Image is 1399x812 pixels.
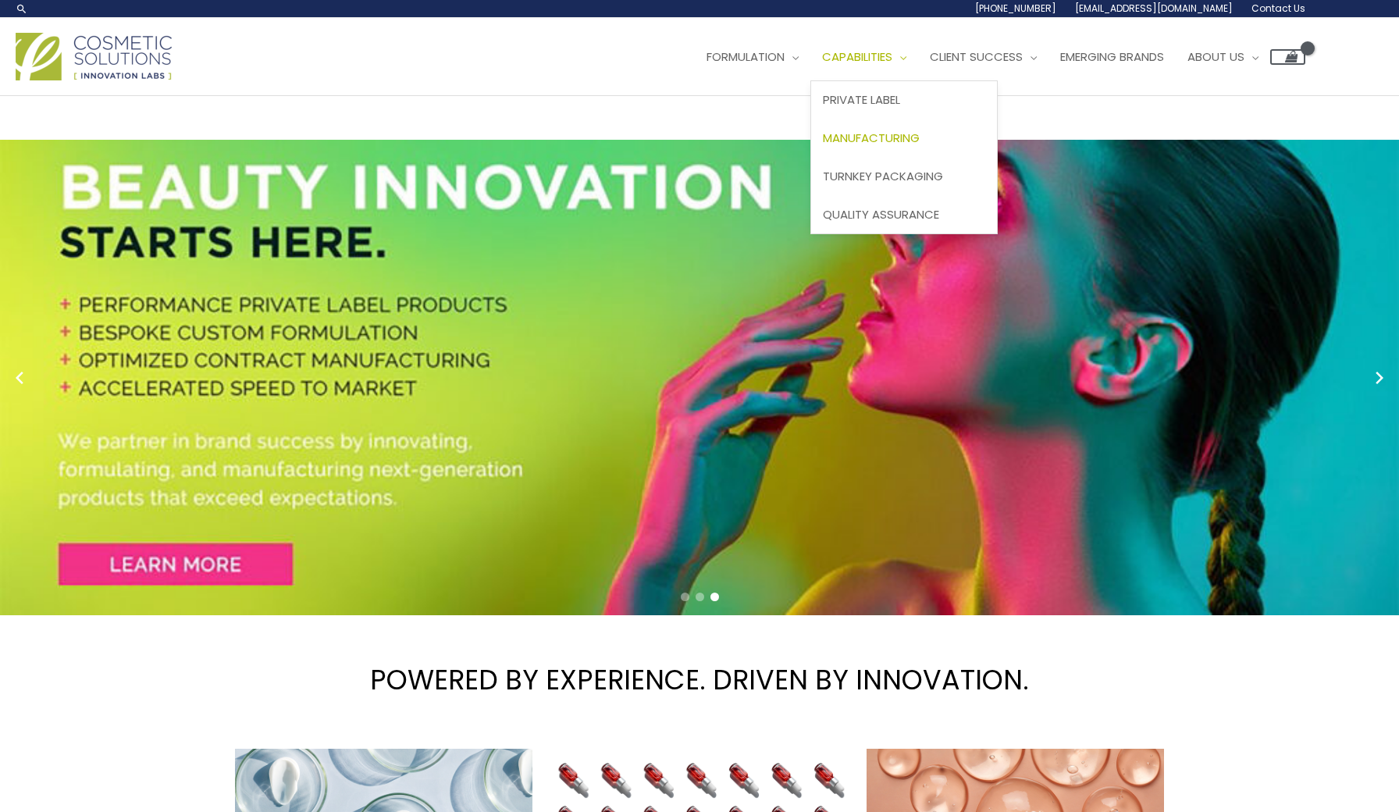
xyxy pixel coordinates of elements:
[822,48,892,65] span: Capabilities
[930,48,1023,65] span: Client Success
[681,593,689,601] span: Go to slide 1
[823,91,900,108] span: Private Label
[811,119,997,158] a: Manufacturing
[823,206,939,223] span: Quality Assurance
[16,2,28,15] a: Search icon link
[810,34,918,80] a: Capabilities
[823,168,943,184] span: Turnkey Packaging
[823,130,920,146] span: Manufacturing
[8,366,31,390] button: Previous slide
[710,593,719,601] span: Go to slide 3
[1368,366,1391,390] button: Next slide
[1187,48,1244,65] span: About Us
[695,34,810,80] a: Formulation
[975,2,1056,15] span: [PHONE_NUMBER]
[1060,48,1164,65] span: Emerging Brands
[1048,34,1176,80] a: Emerging Brands
[811,157,997,195] a: Turnkey Packaging
[683,34,1305,80] nav: Site Navigation
[707,48,785,65] span: Formulation
[1176,34,1270,80] a: About Us
[696,593,704,601] span: Go to slide 2
[811,195,997,233] a: Quality Assurance
[16,33,172,80] img: Cosmetic Solutions Logo
[918,34,1048,80] a: Client Success
[1270,49,1305,65] a: View Shopping Cart, empty
[1251,2,1305,15] span: Contact Us
[1075,2,1233,15] span: [EMAIL_ADDRESS][DOMAIN_NAME]
[811,81,997,119] a: Private Label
